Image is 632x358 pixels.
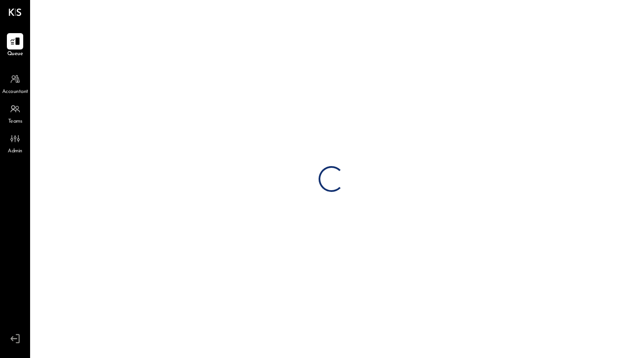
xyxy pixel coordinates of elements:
[0,130,30,155] a: Admin
[0,101,30,126] a: Teams
[8,148,22,155] span: Admin
[8,118,22,126] span: Teams
[0,71,30,96] a: Accountant
[7,50,23,58] span: Queue
[0,33,30,58] a: Queue
[2,88,28,96] span: Accountant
